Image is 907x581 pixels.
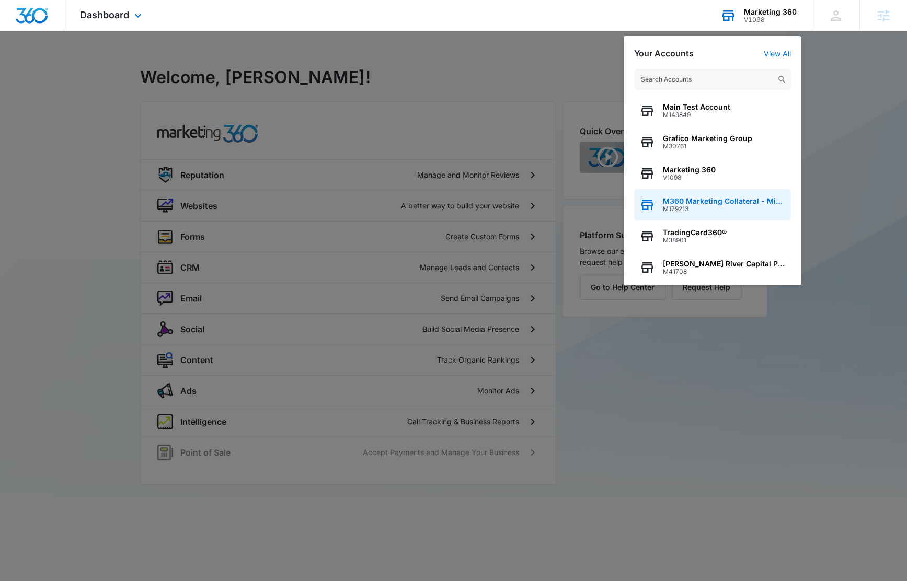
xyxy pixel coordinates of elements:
button: Marketing 360V1098 [634,158,791,189]
div: account name [744,8,797,16]
span: [PERSON_NAME] River Capital Partners [663,260,786,268]
button: Grafico Marketing GroupM30761 [634,126,791,158]
div: account id [744,16,797,24]
span: M38901 [663,237,727,244]
button: M360 Marketing Collateral - Migrated Catch AllM179213 [634,189,791,220]
span: Marketing 360 [663,166,716,174]
a: View All [764,49,791,58]
span: M149849 [663,111,730,119]
span: Grafico Marketing Group [663,134,752,143]
span: M179213 [663,205,786,213]
span: TradingCard360® [663,228,727,237]
input: Search Accounts [634,69,791,90]
button: TradingCard360®M38901 [634,220,791,252]
button: Main Test AccountM149849 [634,95,791,126]
span: Main Test Account [663,103,730,111]
span: Dashboard [80,9,129,20]
span: V1098 [663,174,716,181]
h2: Your Accounts [634,49,694,59]
span: M360 Marketing Collateral - Migrated Catch All [663,197,786,205]
span: M41708 [663,268,786,275]
button: [PERSON_NAME] River Capital PartnersM41708 [634,252,791,283]
span: M30761 [663,143,752,150]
